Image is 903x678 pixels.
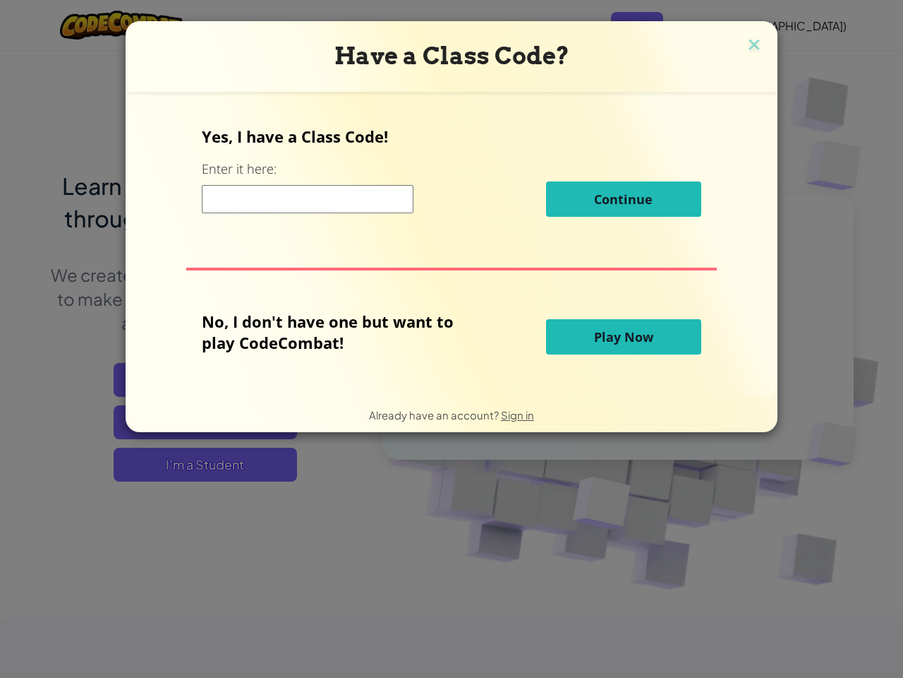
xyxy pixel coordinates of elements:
[202,160,277,178] label: Enter it here:
[334,42,569,70] span: Have a Class Code?
[369,408,501,422] span: Already have an account?
[202,311,475,353] p: No, I don't have one but want to play CodeCombat!
[501,408,534,422] a: Sign in
[594,328,653,345] span: Play Now
[202,126,701,147] p: Yes, I have a Class Code!
[594,191,653,208] span: Continue
[745,35,763,56] img: close icon
[546,319,701,355] button: Play Now
[546,182,701,217] button: Continue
